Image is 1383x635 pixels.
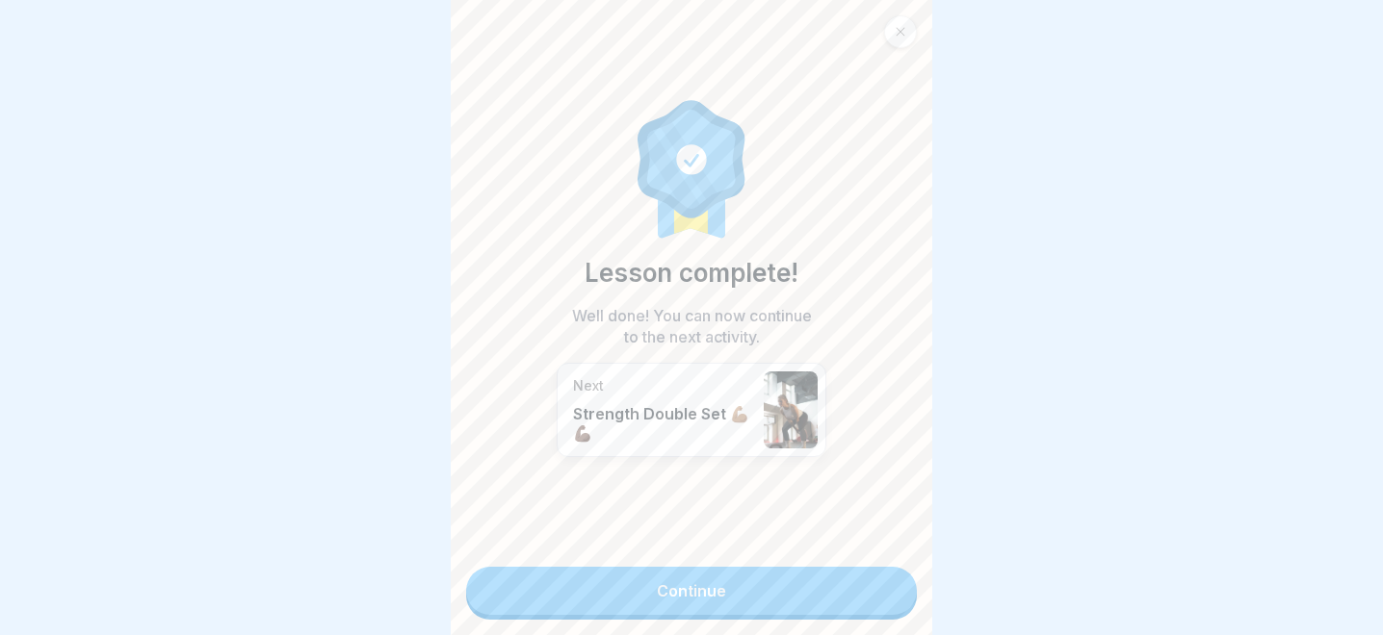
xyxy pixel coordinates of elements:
p: Well done! You can now continue to the next activity. [566,305,817,347]
img: completion.svg [627,95,756,240]
p: Strength Double Set 💪🏽💪🏿 [573,404,754,443]
p: Lesson complete! [585,255,798,292]
p: Next [573,377,754,394]
a: Continue [466,567,917,615]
